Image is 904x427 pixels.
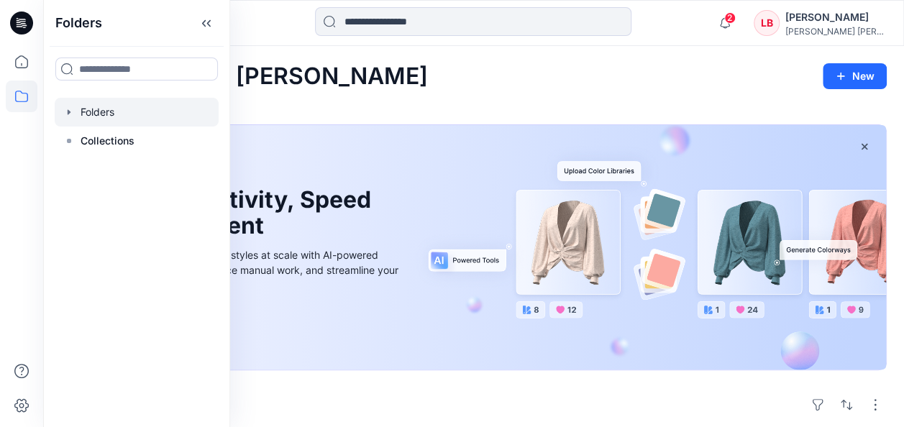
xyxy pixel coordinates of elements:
button: New [823,63,887,89]
div: [PERSON_NAME] [785,9,886,26]
a: Discover more [78,310,402,339]
h2: Welcome back, [PERSON_NAME] [60,63,428,90]
div: Explore ideas faster and recolor styles at scale with AI-powered tools that boost creativity, red... [78,247,402,293]
span: 2 [724,12,736,24]
div: [PERSON_NAME] [PERSON_NAME] [785,26,886,37]
div: LB [754,10,780,36]
p: Collections [81,132,134,150]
